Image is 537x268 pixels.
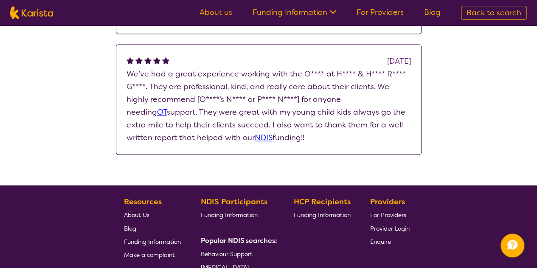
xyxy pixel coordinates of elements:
[370,234,410,248] a: Enquire
[201,197,267,207] b: NDIS Participants
[370,197,405,207] b: Providers
[424,7,441,17] a: Blog
[124,234,181,248] a: Funding Information
[357,7,404,17] a: For Providers
[124,251,175,258] span: Make a complaint
[293,197,350,207] b: HCP Recipients
[370,224,410,232] span: Provider Login
[124,211,149,219] span: About Us
[370,221,410,234] a: Provider Login
[201,250,253,257] span: Behaviour Support
[124,248,181,261] a: Make a complaint
[370,208,410,221] a: For Providers
[200,7,232,17] a: About us
[135,56,143,64] img: fullstar
[153,56,160,64] img: fullstar
[370,211,406,219] span: For Providers
[127,56,134,64] img: fullstar
[162,56,169,64] img: fullstar
[157,107,167,117] a: OT
[144,56,152,64] img: fullstar
[127,68,411,144] p: We’ve had a great experience working with the O**** at H**** & H**** R**** G****. They are profes...
[124,237,181,245] span: Funding Information
[124,224,136,232] span: Blog
[253,7,336,17] a: Funding Information
[201,236,277,245] b: Popular NDIS searches:
[201,247,274,260] a: Behaviour Support
[467,8,521,18] span: Back to search
[124,208,181,221] a: About Us
[124,221,181,234] a: Blog
[10,6,53,19] img: Karista logo
[500,234,524,257] button: Channel Menu
[293,211,350,219] span: Funding Information
[387,55,411,68] div: [DATE]
[293,208,350,221] a: Funding Information
[461,6,527,20] a: Back to search
[201,211,258,219] span: Funding Information
[255,133,273,143] a: NDIS
[124,197,162,207] b: Resources
[201,208,274,221] a: Funding Information
[370,237,391,245] span: Enquire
